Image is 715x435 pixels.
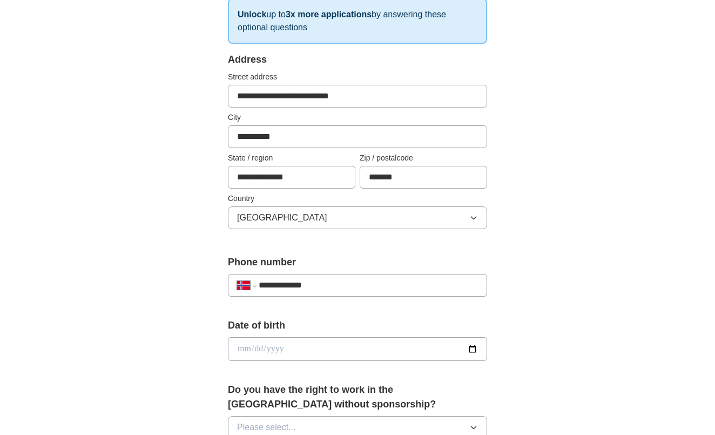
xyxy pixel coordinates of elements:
[228,152,355,164] label: State / region
[228,52,487,67] div: Address
[228,206,487,229] button: [GEOGRAPHIC_DATA]
[228,383,487,412] label: Do you have the right to work in the [GEOGRAPHIC_DATA] without sponsorship?
[228,193,487,204] label: Country
[237,211,327,224] span: [GEOGRAPHIC_DATA]
[228,255,487,270] label: Phone number
[228,318,487,333] label: Date of birth
[286,10,372,19] strong: 3x more applications
[238,10,266,19] strong: Unlock
[228,112,487,123] label: City
[228,71,487,83] label: Street address
[237,421,296,434] span: Please select...
[360,152,487,164] label: Zip / postalcode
